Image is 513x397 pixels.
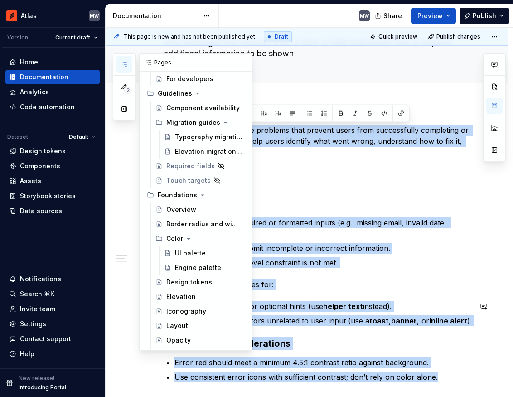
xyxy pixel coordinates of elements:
p: Error red should meet a minimum 4.5:1 contrast ratio against background. [174,357,472,368]
button: Search ⌘K [5,287,100,301]
button: Default [65,131,100,143]
span: Quick preview [378,33,417,40]
a: Components [5,159,100,173]
button: Help [5,347,100,361]
div: Border radius and width [166,220,241,229]
button: Share [370,8,408,24]
div: Guidelines [158,89,192,98]
div: Invite team [20,304,55,314]
h2: When to use [164,174,472,188]
a: Design tokens [5,144,100,158]
img: 102f71e4-5f95-4b3f-aebe-9cae3cf15d45.png [6,10,17,21]
div: Iconography [166,307,206,316]
a: Storybook stories [5,189,100,203]
div: Notifications [20,274,61,284]
div: Color [152,231,248,246]
strong: banner [391,316,417,325]
a: Opacity [152,333,248,348]
a: Typography [152,348,248,362]
p: New release! [19,375,54,382]
div: Typography [166,350,204,359]
span: Publish [473,11,496,20]
strong: helper text [323,302,363,311]
p: A user attempts to submit incomplete or incorrect information. [174,243,472,254]
div: Help [20,349,34,358]
button: Publish changes [425,30,484,43]
div: Typography migration guide [175,132,243,142]
div: Elevation migration guide [175,147,243,156]
p: Validation fails for required or formatted inputs (e.g., missing email, invalid date, password mi... [174,217,472,239]
p: Use consistent error icons with sufficient contrast; don’t rely on color alone. [174,372,472,382]
a: Touch targets [152,173,248,188]
a: Elevation [152,289,248,304]
a: Component availability [152,101,248,115]
div: Assets [20,176,41,186]
div: MW [90,12,99,20]
p: Avoid using error messages for: [164,279,472,290]
span: This page is new and has not been published yet. [124,33,256,40]
div: Analytics [20,88,49,97]
a: Assets [5,174,100,188]
div: Home [20,58,38,67]
h3: Accessibility Considerations [164,337,472,350]
strong: inline alert [429,316,467,325]
a: Iconography [152,304,248,319]
div: Design tokens [20,147,66,156]
textarea: Error messages that indicate when a form or field submission fails or requires additional informa... [162,35,470,61]
a: Border radius and width [152,217,248,231]
a: Typography migration guide [160,130,248,144]
div: Foundations [143,188,248,202]
button: Publish [460,8,509,24]
div: Elevation [166,292,196,301]
div: Required fields [166,162,215,171]
div: Pages [140,54,252,72]
div: Color [166,234,183,243]
button: Notifications [5,272,100,286]
div: Settings [20,319,46,328]
div: Engine palette [175,263,221,272]
span: Draft [275,33,288,40]
a: Home [5,55,100,69]
a: Overview [152,202,248,217]
span: Preview [417,11,443,20]
button: Quick preview [367,30,421,43]
div: MW [360,12,369,20]
a: For developers [152,72,248,86]
div: Code automation [20,103,75,112]
span: Publish changes [436,33,480,40]
div: Contact support [20,334,71,343]
div: Design tokens [166,278,212,287]
a: Code automation [5,100,100,114]
div: Layout [166,321,188,330]
a: Layout [152,319,248,333]
p: Informational notices or optional hints (use instead). [174,301,472,312]
a: Engine palette [160,260,248,275]
div: Opacity [166,336,191,345]
a: Analytics [5,85,100,99]
div: Documentation [113,11,198,20]
button: Contact support [5,332,100,346]
a: Required fields [152,159,248,173]
span: Share [383,11,402,20]
div: Overview [166,205,196,214]
p: Introducing Portal [19,384,66,391]
a: Data sources [5,204,100,218]
div: UI palette [175,249,206,258]
p: Use form errors when: [164,196,472,206]
div: For developers [166,74,213,83]
a: Elevation migration guide [160,144,248,159]
div: Migration guides [152,115,248,130]
p: System or network errors unrelated to user input (use a , , or ). [174,315,472,326]
div: Documentation [20,73,68,82]
button: Preview [411,8,456,24]
span: 2 [124,87,131,94]
a: Design tokens [152,275,248,289]
div: Migration guides [166,118,220,127]
a: Invite team [5,302,100,316]
div: Foundations [158,191,197,200]
div: Data sources [20,206,62,216]
div: Storybook stories [20,191,76,201]
span: Default [69,133,88,141]
div: Touch targets [166,176,211,185]
div: Atlas [21,11,37,20]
